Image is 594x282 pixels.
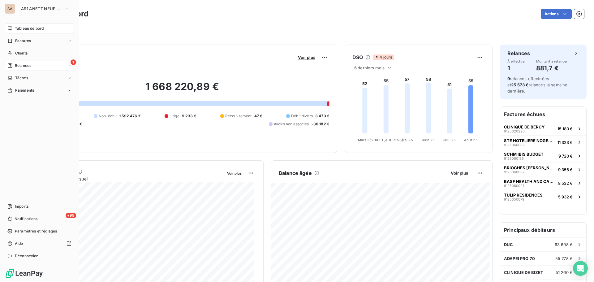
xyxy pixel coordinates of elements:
button: STE HOTELIERE NOGENT SUR [GEOGRAPHIC_DATA]912506008211 323 € [500,135,586,149]
span: 63 698 € [555,242,573,247]
span: 9125060136 [504,157,524,160]
span: 15 180 € [557,126,573,131]
span: 9 233 € [182,113,196,119]
span: 9125060087 [504,170,524,174]
span: SCHM IBIS BUDGET [504,152,544,157]
tspan: Mai 25 [402,138,413,142]
span: Litige [170,113,179,119]
button: Voir plus [296,54,317,60]
span: 1 [71,59,76,65]
span: Paramètres et réglages [15,228,57,234]
h6: DSO [352,54,363,61]
span: 9 [507,76,510,81]
span: Chiffre d'affaires mensuel [35,176,223,182]
button: BRIOCHES [PERSON_NAME]91250600879 356 € [500,163,586,176]
span: DUC [504,242,513,247]
span: +99 [66,213,76,218]
h4: 881,7 € [536,63,568,73]
span: 8 532 € [558,181,573,186]
span: 9125020220 [504,129,525,133]
button: Voir plus [449,170,470,176]
span: TULIP RESIDENCES [504,193,543,197]
tspan: Juin 25 [422,138,435,142]
span: À effectuer [507,59,526,63]
h6: Balance âgée [279,169,312,177]
span: 9125060021 [504,184,524,188]
span: Relances [15,63,31,68]
span: Notifications [15,216,37,222]
h6: Factures échues [500,107,586,122]
span: 5 932 € [558,194,573,199]
a: Tableau de bord [5,24,74,33]
span: 9125050079 [504,197,524,201]
tspan: Juil. 25 [443,138,456,142]
span: 11 323 € [557,140,573,145]
tspan: Août 25 [464,138,478,142]
span: Tâches [15,75,28,81]
span: 55 778 € [555,256,573,261]
button: Actions [541,9,572,19]
h6: Relances [507,50,530,57]
button: SCHM IBIS BUDGET91250601369 720 € [500,149,586,163]
a: Aide [5,239,74,249]
span: BASF HEALTH AND CARE PRODUCTS [504,179,556,184]
span: 4 jours [373,54,394,60]
span: Recouvrement [225,113,252,119]
span: 3 473 € [315,113,329,119]
span: Paiements [15,88,34,93]
button: CLINIQUE DE BERCY912502022015 180 € [500,122,586,135]
a: Clients [5,48,74,58]
span: Tableau de bord [15,26,44,31]
span: 6 derniers mois [354,65,385,70]
span: Voir plus [298,55,315,60]
span: 51 260 € [556,270,573,275]
a: Factures [5,36,74,46]
span: Non-échu [99,113,117,119]
h6: Principaux débiteurs [500,223,586,237]
tspan: Mars 25 [358,138,372,142]
span: relances effectuées et relancés la semaine dernière. [507,76,567,93]
span: Débit divers [291,113,313,119]
span: ADAPEI PRO 70 [504,256,535,261]
button: TULIP RESIDENCES91250500795 932 € [500,190,586,203]
a: 1Relances [5,61,74,71]
span: Montant à relancer [536,59,568,63]
span: Aide [15,241,23,246]
span: Clients [15,50,28,56]
div: Open Intercom Messenger [573,261,588,276]
h4: 1 [507,63,526,73]
span: Factures [15,38,31,44]
span: 9 720 € [558,154,573,158]
span: A91 ANETT NEUF CHAMPAGNE [21,6,62,11]
a: Tâches [5,73,74,83]
span: STE HOTELIERE NOGENT SUR [GEOGRAPHIC_DATA] [504,138,555,143]
span: CLINIQUE DE BIZET [504,270,544,275]
span: 25 573 € [511,82,528,87]
span: 1 592 476 € [119,113,141,119]
span: -36 182 € [312,121,329,127]
h2: 1 668 220,89 € [35,80,329,99]
span: Déconnexion [15,253,39,259]
a: Imports [5,202,74,211]
tspan: [STREET_ADDRESS] [369,138,403,142]
img: Logo LeanPay [5,268,43,278]
span: Voir plus [451,171,468,176]
span: 9125060082 [504,143,525,147]
span: Voir plus [227,171,242,176]
button: Voir plus [225,170,243,176]
span: CLINIQUE DE BERCY [504,124,545,129]
span: 9 356 € [558,167,573,172]
a: Paramètres et réglages [5,226,74,236]
div: AA [5,4,15,14]
span: Imports [15,204,28,209]
a: Paiements [5,85,74,95]
span: 47 € [254,113,263,119]
span: BRIOCHES [PERSON_NAME] [504,165,556,170]
button: BASF HEALTH AND CARE PRODUCTS91250600218 532 € [500,176,586,190]
span: Avoirs non associés [274,121,309,127]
